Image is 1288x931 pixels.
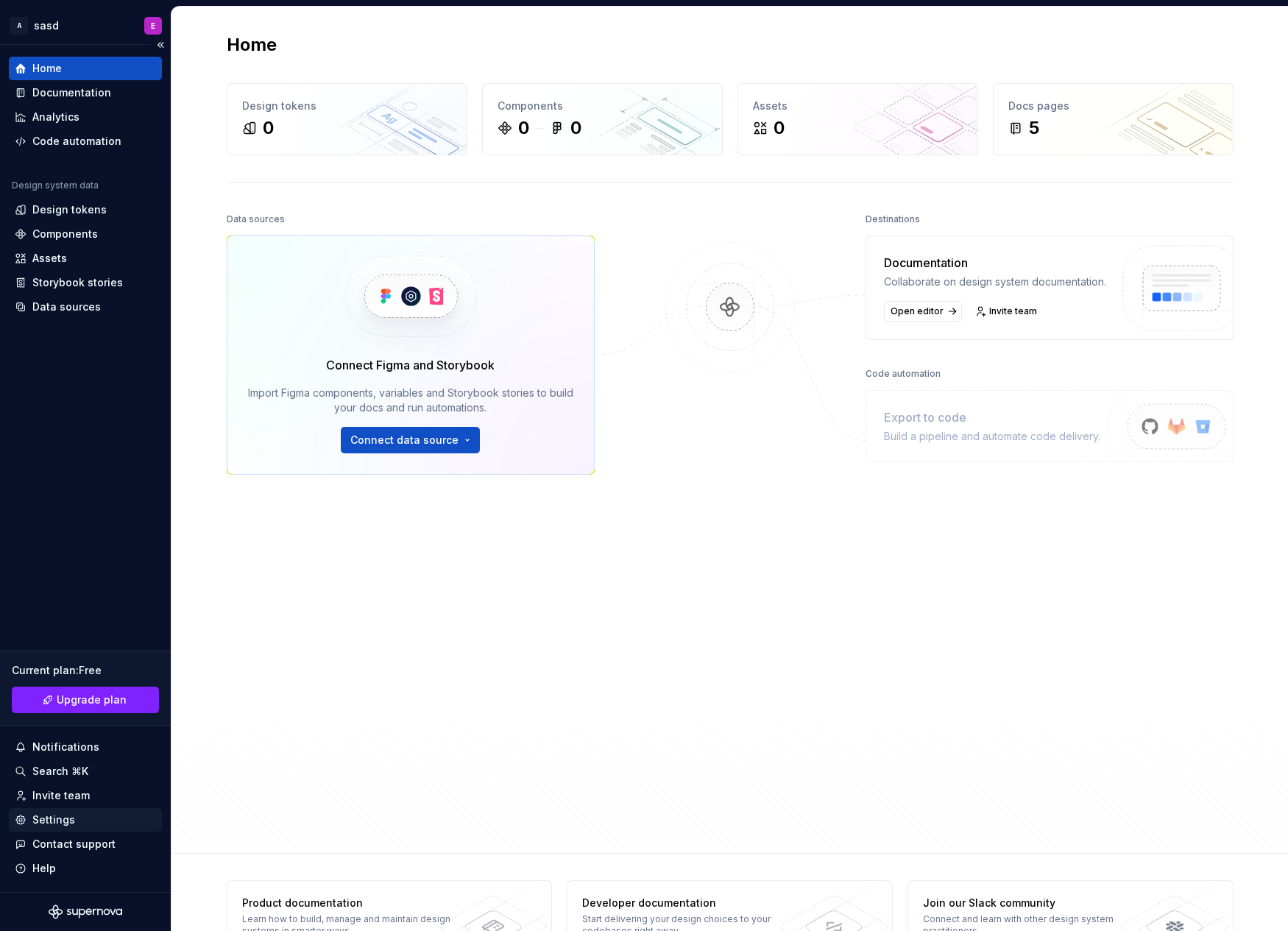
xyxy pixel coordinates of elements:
[242,896,456,910] div: Product documentation
[1029,116,1039,140] div: 5
[923,896,1137,910] div: Join our Slack community
[242,99,452,113] div: Design tokens
[9,271,162,294] a: Storybook stories
[32,251,67,266] div: Assets
[32,85,111,100] div: Documentation
[9,857,162,880] button: Help
[32,134,121,149] div: Code automation
[9,105,162,129] a: Analytics
[482,83,723,155] a: Components00
[32,110,79,124] div: Analytics
[518,116,529,140] div: 0
[971,301,1044,322] a: Invite team
[10,17,28,35] div: A
[9,808,162,832] a: Settings
[32,788,90,803] div: Invite team
[993,83,1234,155] a: Docs pages5
[32,61,62,76] div: Home
[989,305,1037,317] span: Invite team
[12,687,159,713] a: Upgrade plan
[151,20,155,32] div: E
[248,386,573,415] div: Import Figma components, variables and Storybook stories to build your docs and run automations.
[32,740,99,754] div: Notifications
[9,222,162,246] a: Components
[866,209,920,230] div: Destinations
[341,427,480,453] button: Connect data source
[1008,99,1218,113] div: Docs pages
[32,837,116,852] div: Contact support
[150,35,171,55] button: Collapse sidebar
[227,209,285,230] div: Data sources
[32,861,56,876] div: Help
[582,896,796,910] div: Developer documentation
[12,180,99,191] div: Design system data
[9,247,162,270] a: Assets
[32,202,107,217] div: Design tokens
[32,764,88,779] div: Search ⌘K
[263,116,274,140] div: 0
[884,408,1100,426] div: Export to code
[884,301,962,322] a: Open editor
[753,99,963,113] div: Assets
[9,784,162,807] a: Invite team
[884,429,1100,444] div: Build a pipeline and automate code delivery.
[9,832,162,856] button: Contact support
[34,18,59,33] div: sasd
[9,130,162,153] a: Code automation
[3,10,168,41] button: AsasdE
[774,116,785,140] div: 0
[737,83,978,155] a: Assets0
[32,227,98,241] div: Components
[891,305,944,317] span: Open editor
[326,356,495,374] div: Connect Figma and Storybook
[884,254,1106,272] div: Documentation
[350,433,459,447] span: Connect data source
[9,81,162,105] a: Documentation
[49,905,122,919] svg: Supernova Logo
[884,275,1106,289] div: Collaborate on design system documentation.
[498,99,707,113] div: Components
[32,813,75,827] div: Settings
[12,663,159,678] div: Current plan : Free
[32,275,123,290] div: Storybook stories
[227,33,277,57] h2: Home
[227,83,467,155] a: Design tokens0
[570,116,581,140] div: 0
[9,735,162,759] button: Notifications
[32,300,101,314] div: Data sources
[9,57,162,80] a: Home
[9,198,162,222] a: Design tokens
[9,295,162,319] a: Data sources
[866,364,941,384] div: Code automation
[57,693,127,707] span: Upgrade plan
[9,760,162,783] button: Search ⌘K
